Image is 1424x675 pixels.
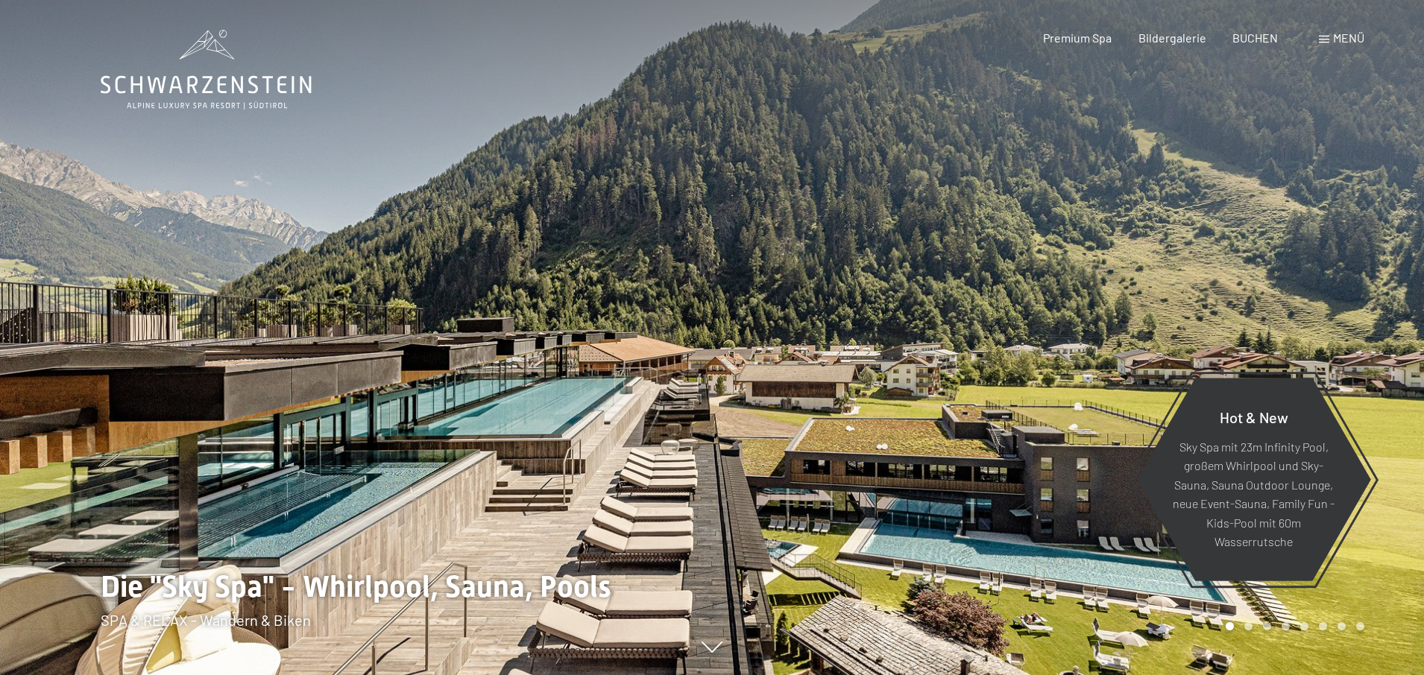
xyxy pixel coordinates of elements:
div: Carousel Page 8 [1356,622,1364,630]
div: Carousel Page 6 [1319,622,1327,630]
a: BUCHEN [1232,31,1278,45]
div: Carousel Page 2 [1244,622,1253,630]
div: Carousel Page 4 [1282,622,1290,630]
div: Carousel Page 7 [1338,622,1346,630]
div: Carousel Pagination [1220,622,1364,630]
span: Menü [1333,31,1364,45]
a: Bildergalerie [1138,31,1206,45]
div: Carousel Page 1 (Current Slide) [1226,622,1234,630]
div: Carousel Page 3 [1263,622,1271,630]
a: Premium Spa [1043,31,1112,45]
div: Carousel Page 5 [1300,622,1308,630]
span: Hot & New [1220,408,1288,425]
p: Sky Spa mit 23m Infinity Pool, großem Whirlpool und Sky-Sauna, Sauna Outdoor Lounge, neue Event-S... [1173,437,1335,551]
a: Hot & New Sky Spa mit 23m Infinity Pool, großem Whirlpool und Sky-Sauna, Sauna Outdoor Lounge, ne... [1135,377,1372,582]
